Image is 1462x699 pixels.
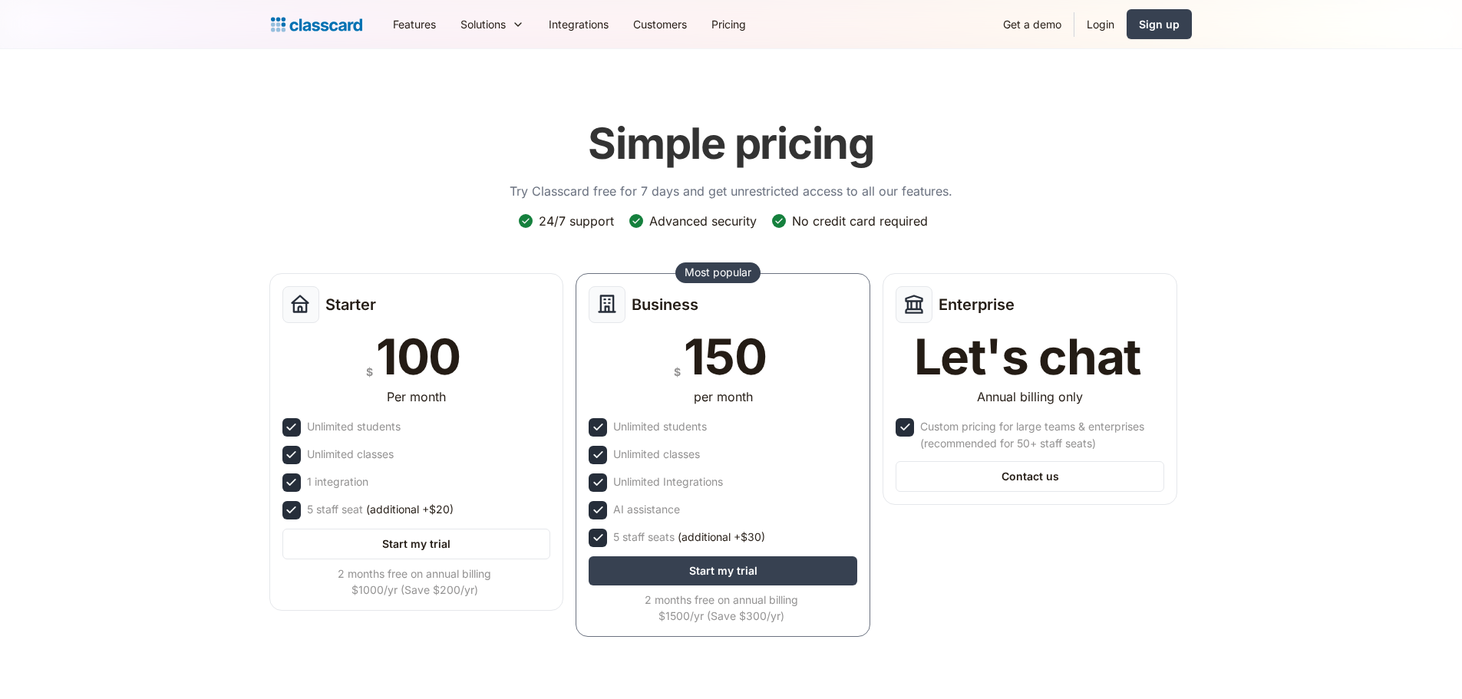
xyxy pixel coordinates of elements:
[307,473,368,490] div: 1 integration
[271,14,362,35] a: home
[977,387,1083,406] div: Annual billing only
[914,332,1141,381] div: Let's chat
[685,265,751,280] div: Most popular
[1139,16,1180,32] div: Sign up
[896,461,1164,492] a: Contact us
[613,473,723,490] div: Unlimited Integrations
[366,362,373,381] div: $
[282,529,551,559] a: Start my trial
[613,501,680,518] div: AI assistance
[588,118,874,170] h1: Simple pricing
[448,7,536,41] div: Solutions
[366,501,454,518] span: (additional +$20)
[381,7,448,41] a: Features
[282,565,548,598] div: 2 months free on annual billing $1000/yr (Save $200/yr)
[387,387,446,406] div: Per month
[460,16,506,32] div: Solutions
[539,213,614,229] div: 24/7 support
[699,7,758,41] a: Pricing
[684,332,766,381] div: 150
[674,362,681,381] div: $
[510,182,952,200] p: Try Classcard free for 7 days and get unrestricted access to all our features.
[649,213,757,229] div: Advanced security
[307,501,454,518] div: 5 staff seat
[939,295,1015,314] h2: Enterprise
[1127,9,1192,39] a: Sign up
[678,529,765,546] span: (additional +$30)
[536,7,621,41] a: Integrations
[325,295,376,314] h2: Starter
[613,418,707,435] div: Unlimited students
[307,446,394,463] div: Unlimited classes
[376,332,460,381] div: 100
[589,556,857,585] a: Start my trial
[613,446,700,463] div: Unlimited classes
[613,529,765,546] div: 5 staff seats
[621,7,699,41] a: Customers
[694,387,753,406] div: per month
[920,418,1161,452] div: Custom pricing for large teams & enterprises (recommended for 50+ staff seats)
[792,213,928,229] div: No credit card required
[991,7,1074,41] a: Get a demo
[307,418,401,435] div: Unlimited students
[1074,7,1127,41] a: Login
[589,592,854,624] div: 2 months free on annual billing $1500/yr (Save $300/yr)
[632,295,698,314] h2: Business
